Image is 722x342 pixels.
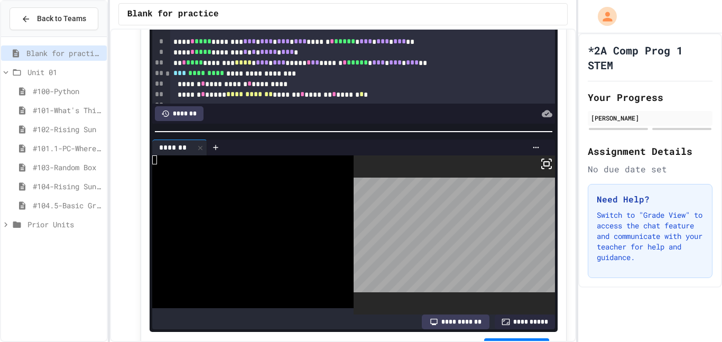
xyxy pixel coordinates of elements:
[587,4,619,29] div: My Account
[591,113,709,123] div: [PERSON_NAME]
[127,8,219,21] span: Blank for practice
[27,67,103,78] span: Unit 01
[597,193,704,206] h3: Need Help?
[588,43,712,72] h1: *2A Comp Prog 1 STEM
[33,200,103,211] span: #104.5-Basic Graphics Review
[26,48,103,59] span: Blank for practice
[33,181,103,192] span: #104-Rising Sun Plus
[33,124,103,135] span: #102-Rising Sun
[597,210,704,263] p: Switch to "Grade View" to access the chat feature and communicate with your teacher for help and ...
[37,13,86,24] span: Back to Teams
[10,7,98,30] button: Back to Teams
[588,90,712,105] h2: Your Progress
[27,219,103,230] span: Prior Units
[33,143,103,154] span: #101.1-PC-Where am I?
[588,163,712,175] div: No due date set
[33,86,103,97] span: #100-Python
[33,162,103,173] span: #103-Random Box
[588,144,712,159] h2: Assignment Details
[33,105,103,116] span: #101-What's This ??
